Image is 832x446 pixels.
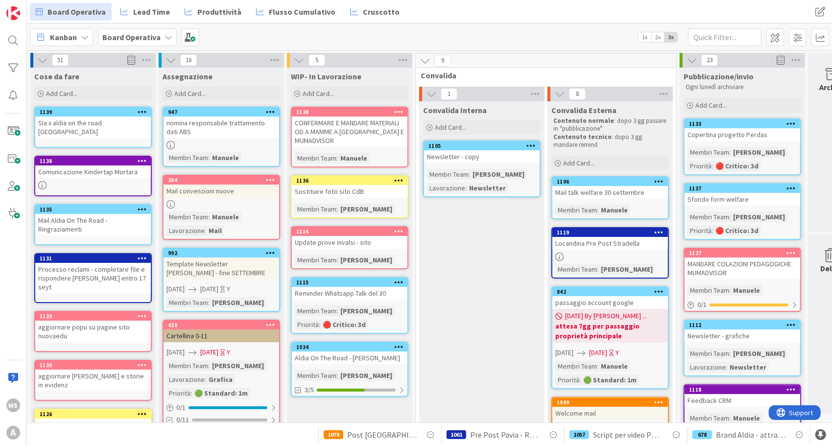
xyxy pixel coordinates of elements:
div: 1089 [557,399,668,406]
div: 1116 [296,228,407,235]
span: : [469,169,470,180]
div: 1105 [424,141,540,150]
div: 428 [164,321,279,329]
div: 1128 [296,109,407,116]
div: 1106Mail talk welfare 30 settembre [552,177,668,199]
div: 1138Comunicazione Kindertap Mortara [35,157,151,178]
div: Y [227,284,230,294]
div: Manuele [210,211,241,222]
div: [PERSON_NAME] [210,360,266,371]
span: : [205,225,206,236]
div: 🟢 Standard: 1m [581,375,639,385]
span: [DATE] [555,348,573,358]
span: Board Operativa [48,6,106,18]
span: : [319,319,320,330]
div: 1127 [689,250,800,257]
div: 0/1 [164,401,279,414]
span: Cruscotto [363,6,400,18]
span: Add Card... [435,123,466,132]
a: 1118Feedback CRMMembri Team:Manuele [684,384,801,427]
span: : [208,360,210,371]
div: 1105 [428,142,540,149]
div: 428Cartellina 0-11 [164,321,279,342]
a: 1127MANDARE COLAZIONI PEDAGOGICHE MUMADVISORMembri Team:Manuele0/1 [684,248,801,312]
div: 1112 [689,322,800,329]
a: Flusso Cumulativo [250,3,341,21]
span: 5 [309,54,325,66]
div: 992Template Newsletter [PERSON_NAME] - fine SETTEMBRE [164,249,279,279]
a: 1131Processo reclami - completare file e rispondere [PERSON_NAME] entro 17 seyt [34,253,152,303]
div: 1139 [40,109,151,116]
span: Pubblicazione/invio [684,71,754,81]
div: 1130aggiornare [PERSON_NAME] e storie in evidenz [35,361,151,391]
div: 1130 [35,361,151,370]
div: [PERSON_NAME] [598,264,655,275]
div: 0/1 [685,299,800,311]
a: 1136Sostituire foto sito CdBMembri Team:[PERSON_NAME] [291,175,408,218]
div: Mail convenzioni nuove [164,185,279,197]
div: 1136 [296,177,407,184]
div: 204 [164,176,279,185]
a: Cruscotto [344,3,405,21]
span: : [336,255,338,265]
b: Board Operativa [102,32,161,42]
span: 3x [665,32,678,42]
div: 🔴 Critico: 3d [320,319,368,330]
div: 1137 [685,184,800,193]
span: : [729,147,731,158]
div: Membri Team [688,285,729,296]
a: 947nomina responsabile trattamento dati ABSMembri Team:Manuele [163,107,280,167]
a: 1130aggiornare [PERSON_NAME] e storie in evidenz [34,360,152,401]
div: Manuele [210,152,241,163]
a: 204Mail convenzioni nuoveMembri Team:ManueleLavorazione:Mail [163,175,280,240]
span: 16 [180,54,197,66]
div: Sfondo form welfare [685,193,800,206]
div: Cartellina 0-11 [164,329,279,342]
span: : [597,205,598,215]
div: 1135Mail Aldia On The Road - Ringraziamenti [35,205,151,235]
span: : [208,297,210,308]
div: nomina responsabile trattamento dati ABS [164,117,279,138]
div: Feedback CRM [685,394,800,407]
div: 428 [168,322,279,329]
div: 1118 [685,385,800,394]
b: attesa 7gg per passaggio proprietà principale [555,321,665,341]
a: Lead Time [115,3,176,21]
a: 1116Update prove invalsi - sitoMembri Team:[PERSON_NAME] [291,226,408,269]
div: Membri Team [166,297,208,308]
div: Membri Team [295,255,336,265]
div: 1126 [35,410,151,419]
div: 1137Sfondo form welfare [685,184,800,206]
div: 992 [168,250,279,257]
span: Convalida Interna [423,105,487,115]
span: 8 [569,88,586,100]
div: 1116 [292,227,407,236]
div: Priorità [555,375,579,385]
div: 1127MANDARE COLAZIONI PEDAGOGICHE MUMADVISOR [685,249,800,279]
span: Lead Time [133,6,170,18]
div: Priorità [295,319,319,330]
div: 1106 [557,178,668,185]
div: Membri Team [688,348,729,359]
div: Manuele [731,413,762,423]
span: : [336,305,338,316]
div: 1115 [292,278,407,287]
div: 1133Copertina progetto Perdas [685,119,800,141]
div: 1137 [689,185,800,192]
div: Y [616,348,619,358]
a: 1106Mail talk welfare 30 settembreMembri Team:Manuele [551,176,669,219]
div: 1131 [40,255,151,262]
span: Cose da fare [34,71,79,81]
img: Visit kanbanzone.com [6,6,20,20]
span: 0 / 1 [176,402,186,413]
div: Newsletter - grafiche [685,329,800,342]
div: [PERSON_NAME] [731,211,787,222]
div: 678 [692,430,712,439]
div: 🔴 Critico: 3d [713,225,761,236]
div: 1135 [35,205,151,214]
a: 1112Newsletter - graficheMembri Team:[PERSON_NAME]Lavorazione:Newsletter [684,320,801,376]
span: : [726,362,727,373]
div: Lavorazione [427,183,465,193]
div: 1126 [40,411,151,418]
div: Reminder Whatsapp Talk del 30 [292,287,407,300]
